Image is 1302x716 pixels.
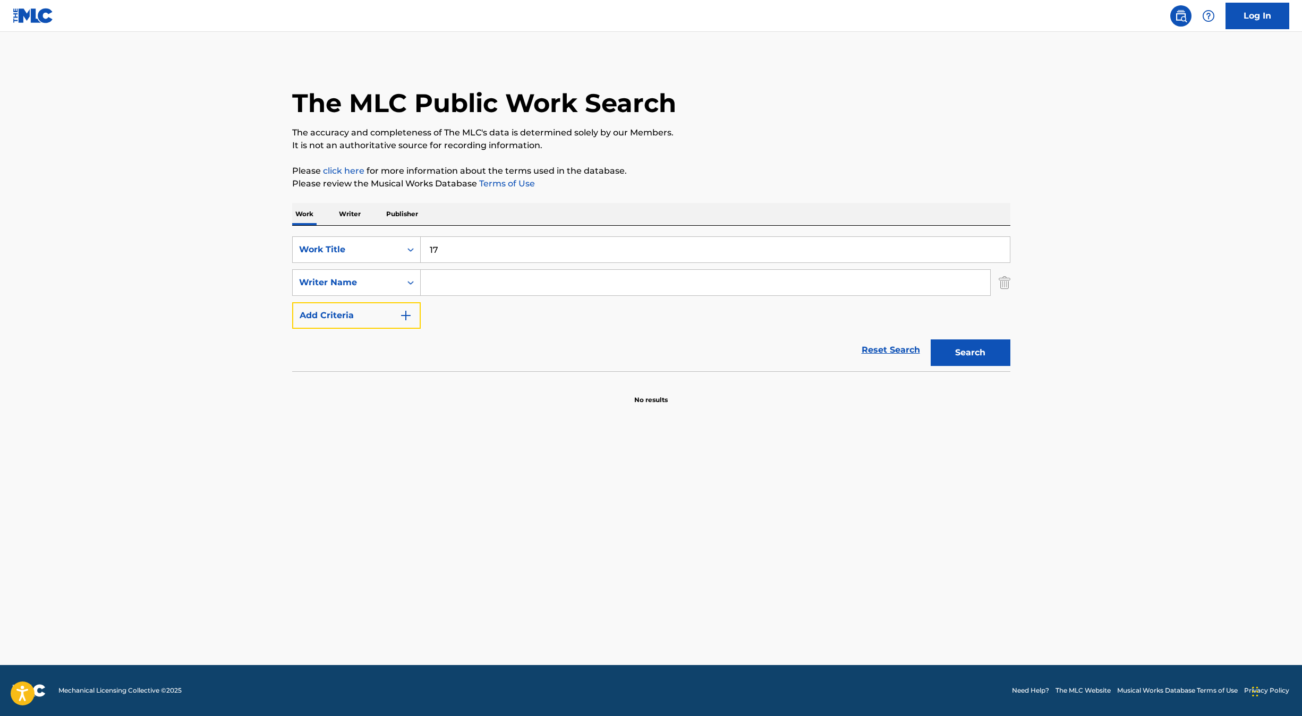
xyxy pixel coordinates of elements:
p: Publisher [383,203,421,225]
button: Search [931,339,1010,366]
div: Help [1198,5,1219,27]
p: The accuracy and completeness of The MLC's data is determined solely by our Members. [292,126,1010,139]
a: click here [323,166,364,176]
p: No results [634,382,668,405]
h1: The MLC Public Work Search [292,87,676,119]
img: Delete Criterion [999,269,1010,296]
a: The MLC Website [1056,686,1111,695]
span: Mechanical Licensing Collective © 2025 [58,686,182,695]
div: Drag [1252,676,1258,708]
a: Privacy Policy [1244,686,1289,695]
div: Work Title [299,243,395,256]
p: It is not an authoritative source for recording information. [292,139,1010,152]
img: help [1202,10,1215,22]
p: Please review the Musical Works Database [292,177,1010,190]
p: Work [292,203,317,225]
form: Search Form [292,236,1010,371]
a: Terms of Use [477,178,535,189]
a: Need Help? [1012,686,1049,695]
img: search [1175,10,1187,22]
img: logo [13,684,46,697]
button: Add Criteria [292,302,421,329]
a: Log In [1226,3,1289,29]
p: Writer [336,203,364,225]
a: Musical Works Database Terms of Use [1117,686,1238,695]
iframe: Chat Widget [1249,665,1302,716]
img: 9d2ae6d4665cec9f34b9.svg [399,309,412,322]
p: Please for more information about the terms used in the database. [292,165,1010,177]
a: Public Search [1170,5,1192,27]
a: Reset Search [856,338,925,362]
div: Writer Name [299,276,395,289]
img: MLC Logo [13,8,54,23]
